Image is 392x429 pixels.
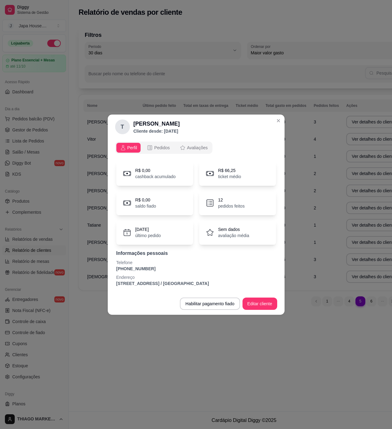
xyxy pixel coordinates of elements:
[116,259,276,266] p: Telefone
[115,119,130,134] div: T
[134,119,180,128] h2: [PERSON_NAME]
[135,197,156,203] p: R$ 0,00
[135,174,176,180] p: cashback acumulado
[135,203,156,209] p: saldo fiado
[115,142,213,154] div: opções
[187,145,208,151] span: Avaliações
[116,250,276,257] p: Informações pessoais
[116,274,276,280] p: Endereço
[180,298,240,310] button: Habilitar pagamento fiado
[116,266,276,272] p: [PHONE_NUMBER]
[218,174,241,180] p: ticket médio
[154,145,170,151] span: Pedidos
[135,226,161,232] p: [DATE]
[115,142,277,154] div: opções
[135,167,176,174] p: R$ 0,00
[218,203,245,209] p: pedidos feitos
[218,167,241,174] p: R$ 66,25
[134,128,180,134] p: Cliente desde: [DATE]
[218,226,249,232] p: Sem dados
[116,280,276,287] p: [STREET_ADDRESS] / [GEOGRAPHIC_DATA]
[135,232,161,239] p: último pedido
[218,232,249,239] p: avaliação média
[243,298,277,310] button: Editar cliente
[218,197,245,203] p: 12
[274,116,283,126] button: Close
[127,145,137,151] span: Perfil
